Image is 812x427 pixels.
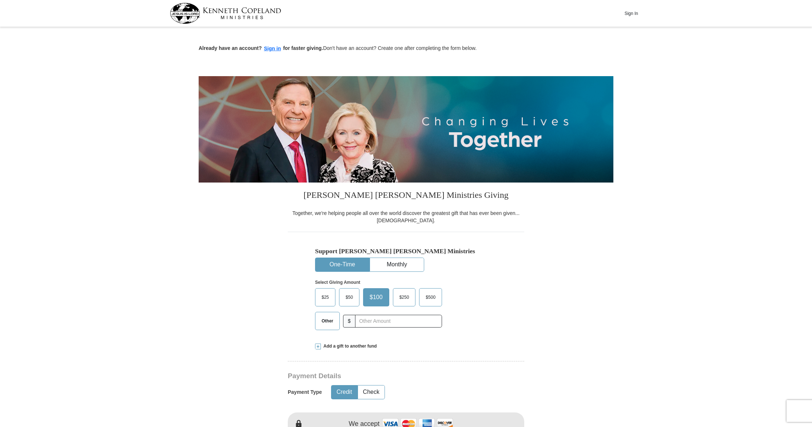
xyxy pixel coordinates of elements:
[331,385,357,399] button: Credit
[288,209,524,224] div: Together, we're helping people all over the world discover the greatest gift that has ever been g...
[342,292,357,303] span: $50
[318,292,333,303] span: $25
[288,183,524,209] h3: [PERSON_NAME] [PERSON_NAME] Ministries Giving
[199,45,323,51] strong: Already have an account? for faster giving.
[422,292,439,303] span: $500
[170,3,281,24] img: kcm-header-logo.svg
[370,258,424,271] button: Monthly
[396,292,413,303] span: $250
[288,372,473,380] h3: Payment Details
[288,389,322,395] h5: Payment Type
[262,44,283,53] button: Sign in
[315,258,369,271] button: One-Time
[620,8,642,19] button: Sign In
[199,44,613,53] p: Don't have an account? Create one after completing the form below.
[315,247,497,255] h5: Support [PERSON_NAME] [PERSON_NAME] Ministries
[358,385,385,399] button: Check
[343,315,355,328] span: $
[355,315,442,328] input: Other Amount
[318,316,337,326] span: Other
[315,280,360,285] strong: Select Giving Amount
[366,292,386,303] span: $100
[321,343,377,349] span: Add a gift to another fund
